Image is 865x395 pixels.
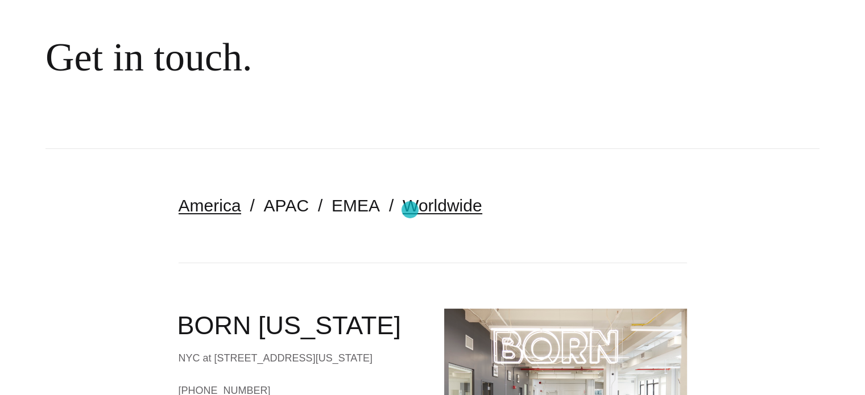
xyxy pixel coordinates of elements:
[179,350,421,367] div: NYC at [STREET_ADDRESS][US_STATE]
[177,309,421,343] h2: BORN [US_STATE]
[264,196,309,215] a: APAC
[403,196,482,215] a: Worldwide
[179,196,241,215] a: America
[332,196,380,215] a: EMEA
[45,34,694,81] div: Get in touch.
